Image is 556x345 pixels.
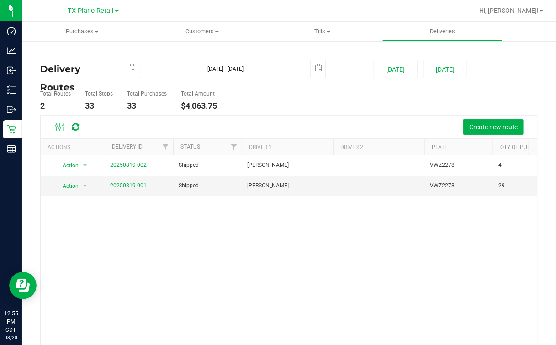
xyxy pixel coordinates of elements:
div: Actions [48,144,101,150]
span: Customers [143,27,262,36]
h4: 33 [127,101,167,111]
a: Delivery ID [112,143,143,150]
a: Status [180,143,200,150]
a: Filter [227,139,242,154]
span: select [126,60,139,76]
iframe: Resource center [9,272,37,299]
h4: $4,063.75 [181,101,217,111]
h4: Delivery Routes [40,60,112,78]
span: 4 [498,161,502,170]
span: Deliveries [418,27,467,36]
span: Action [54,159,79,172]
span: Shipped [179,161,199,170]
button: [DATE] [374,60,418,78]
inline-svg: Inbound [7,66,16,75]
inline-svg: Dashboard [7,27,16,36]
h5: Total Routes [40,91,71,97]
button: Create new route [463,119,524,135]
a: Purchases [22,22,142,41]
span: [PERSON_NAME] [247,181,289,190]
a: Customers [142,22,262,41]
inline-svg: Retail [7,125,16,134]
a: Deliveries [382,22,503,41]
h5: Total Stops [85,91,113,97]
span: Shipped [179,181,199,190]
span: TX Plano Retail [68,7,114,15]
span: Purchases [22,27,142,36]
a: Qty of Purchases [500,144,551,150]
span: select [79,180,91,192]
button: [DATE] [424,60,467,78]
span: VWZ2278 [430,181,455,190]
a: 20250819-002 [110,162,147,168]
span: Tills [263,27,382,36]
th: Driver 2 [333,139,424,155]
inline-svg: Reports [7,144,16,154]
inline-svg: Inventory [7,85,16,95]
p: 08/20 [4,334,18,341]
a: Tills [262,22,382,41]
span: select [312,60,325,76]
h5: Total Amount [181,91,217,97]
h4: 33 [85,101,113,111]
p: 12:55 PM CDT [4,309,18,334]
span: Action [54,180,79,192]
h4: 2 [40,101,71,111]
span: 29 [498,181,505,190]
span: [PERSON_NAME] [247,161,289,170]
th: Driver 1 [242,139,333,155]
inline-svg: Analytics [7,46,16,55]
span: select [79,159,91,172]
span: Create new route [469,123,518,131]
span: Hi, [PERSON_NAME]! [479,7,539,14]
inline-svg: Outbound [7,105,16,114]
a: 20250819-001 [110,182,147,189]
span: VWZ2278 [430,161,455,170]
a: Filter [158,139,173,154]
h5: Total Purchases [127,91,167,97]
a: Plate [432,144,448,150]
